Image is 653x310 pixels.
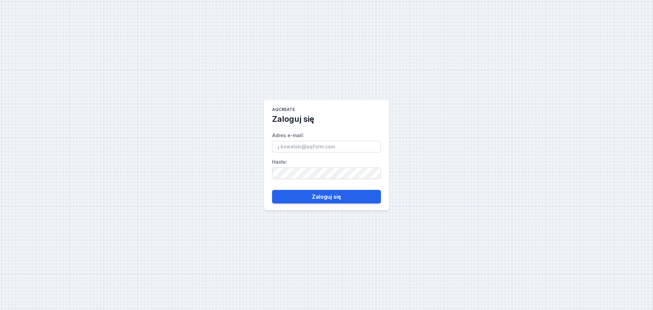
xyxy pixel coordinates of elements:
[272,157,381,179] label: Hasło :
[272,114,314,125] h2: Zaloguj się
[272,130,381,152] label: Adres e-mail :
[272,167,381,179] input: Hasło:
[272,107,295,114] h1: AQcreate
[272,141,381,152] input: Adres e-mail:
[272,190,381,203] button: Zaloguj się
